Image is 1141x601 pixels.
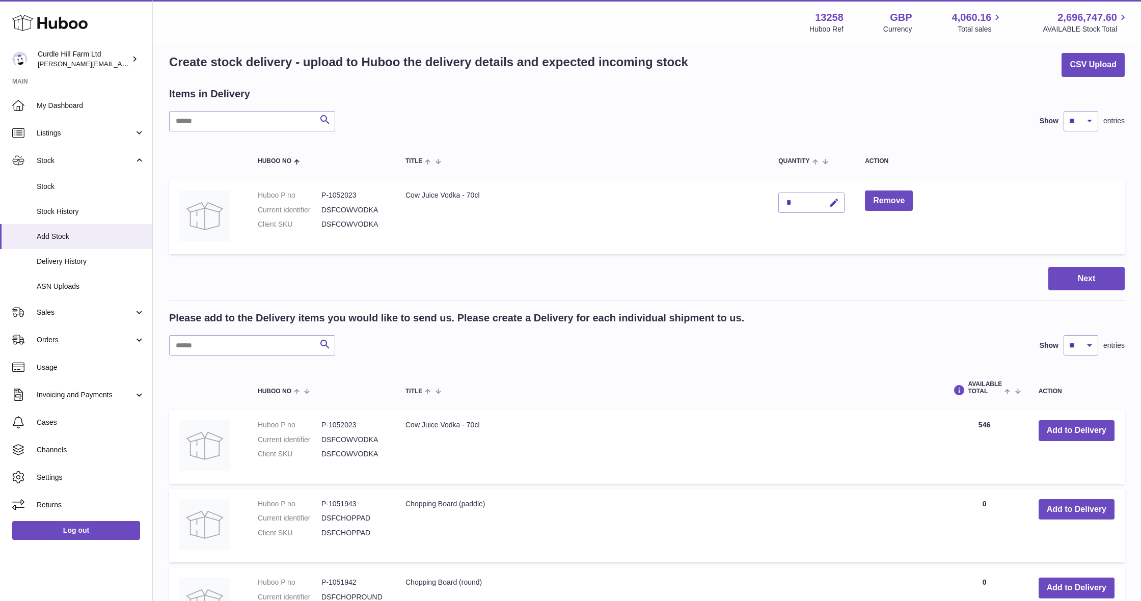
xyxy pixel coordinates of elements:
span: entries [1103,341,1125,350]
span: Add Stock [37,232,145,241]
span: entries [1103,116,1125,126]
span: Listings [37,128,134,138]
td: 546 [940,410,1028,484]
span: Title [405,158,422,165]
dd: P-1051942 [321,578,385,587]
dd: P-1052023 [321,420,385,430]
div: Action [1039,388,1115,395]
h2: Items in Delivery [169,87,250,101]
strong: GBP [890,11,912,24]
dd: DSFCOWVODKA [321,205,385,215]
dd: P-1052023 [321,190,385,200]
span: [PERSON_NAME][EMAIL_ADDRESS][DOMAIN_NAME] [38,60,204,68]
td: Cow Juice Vodka - 70cl [395,410,940,484]
span: Title [405,388,422,395]
strong: 13258 [815,11,844,24]
dt: Huboo P no [258,499,321,509]
span: Sales [37,308,134,317]
span: Huboo no [258,158,291,165]
span: Quantity [778,158,809,165]
span: 2,696,747.60 [1057,11,1117,24]
td: Chopping Board (paddle) [395,489,940,563]
span: ASN Uploads [37,282,145,291]
span: AVAILABLE Total [968,381,1002,394]
dd: DSFCHOPPAD [321,528,385,538]
div: Curdle Hill Farm Ltd [38,49,129,69]
button: Next [1048,267,1125,291]
span: Settings [37,473,145,482]
button: CSV Upload [1062,53,1125,77]
dd: DSFCOWVODKA [321,435,385,445]
dt: Current identifier [258,435,321,445]
h1: Create stock delivery - upload to Huboo the delivery details and expected incoming stock [169,54,688,70]
label: Show [1040,116,1058,126]
img: Cow Juice Vodka - 70cl [179,190,230,241]
a: Log out [12,521,140,539]
h2: Please add to the Delivery items you would like to send us. Please create a Delivery for each ind... [169,311,744,325]
dt: Huboo P no [258,420,321,430]
a: 2,696,747.60 AVAILABLE Stock Total [1043,11,1129,34]
label: Show [1040,341,1058,350]
span: Invoicing and Payments [37,390,134,400]
span: Channels [37,445,145,455]
span: Orders [37,335,134,345]
dt: Client SKU [258,528,321,538]
td: Cow Juice Vodka - 70cl [395,180,768,254]
div: Huboo Ref [809,24,844,34]
dd: DSFCOWVODKA [321,220,385,229]
dt: Client SKU [258,220,321,229]
dt: Current identifier [258,205,321,215]
span: My Dashboard [37,101,145,111]
button: Add to Delivery [1039,499,1115,520]
img: Cow Juice Vodka - 70cl [179,420,230,471]
span: Delivery History [37,257,145,266]
td: 0 [940,489,1028,563]
span: AVAILABLE Stock Total [1043,24,1129,34]
dt: Huboo P no [258,578,321,587]
a: 4,060.16 Total sales [952,11,1003,34]
span: Cases [37,418,145,427]
span: Huboo no [258,388,291,395]
dd: DSFCHOPPAD [321,513,385,523]
img: miranda@diddlysquatfarmshop.com [12,51,28,67]
dd: DSFCOWVODKA [321,449,385,459]
div: Action [865,158,1115,165]
span: Stock [37,156,134,166]
span: Stock [37,182,145,192]
dd: P-1051943 [321,499,385,509]
span: Total sales [958,24,1003,34]
dt: Client SKU [258,449,321,459]
button: Add to Delivery [1039,578,1115,598]
span: Returns [37,500,145,510]
span: Stock History [37,207,145,216]
button: Add to Delivery [1039,420,1115,441]
div: Currency [883,24,912,34]
span: 4,060.16 [952,11,992,24]
button: Remove [865,190,913,211]
img: Chopping Board (paddle) [179,499,230,550]
span: Usage [37,363,145,372]
dt: Huboo P no [258,190,321,200]
dt: Current identifier [258,513,321,523]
